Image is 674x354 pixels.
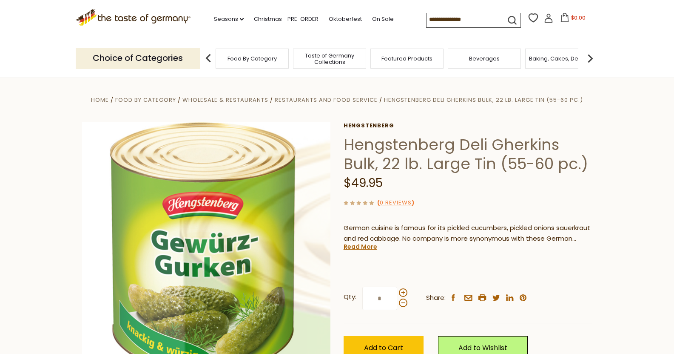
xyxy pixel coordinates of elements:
span: $0.00 [571,14,586,21]
button: $0.00 [555,13,591,26]
a: Seasons [214,14,244,24]
a: Read More [344,242,377,251]
a: Taste of Germany Collections [296,52,364,65]
p: Choice of Categories [76,48,200,69]
p: German cuisine is famous for its pickled cucumbers, pickled onions sauerkraut and red cabbage. No... [344,223,592,244]
a: Hengstenberg Deli Gherkins Bulk, 22 lb. Large Tin (55-60 pc.) [384,96,583,104]
a: Baking, Cakes, Desserts [529,55,595,62]
a: Wholesale & Restaurants [182,96,268,104]
a: On Sale [372,14,394,24]
strong: Qty: [344,292,356,302]
img: previous arrow [200,50,217,67]
a: Featured Products [381,55,432,62]
input: Qty: [362,287,397,310]
span: $49.95 [344,175,383,191]
a: Food By Category [228,55,277,62]
a: 0 Reviews [380,199,412,207]
a: Oktoberfest [329,14,362,24]
a: Restaurants and Food Service [275,96,378,104]
h1: Hengstenberg Deli Gherkins Bulk, 22 lb. Large Tin (55-60 pc.) [344,135,592,173]
img: next arrow [582,50,599,67]
a: Beverages [469,55,500,62]
a: Home [91,96,109,104]
a: Food By Category [115,96,176,104]
span: Add to Cart [364,343,403,353]
a: Hengstenberg [344,122,592,129]
span: Share: [426,293,446,303]
a: Christmas - PRE-ORDER [254,14,319,24]
span: ( ) [377,199,414,207]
